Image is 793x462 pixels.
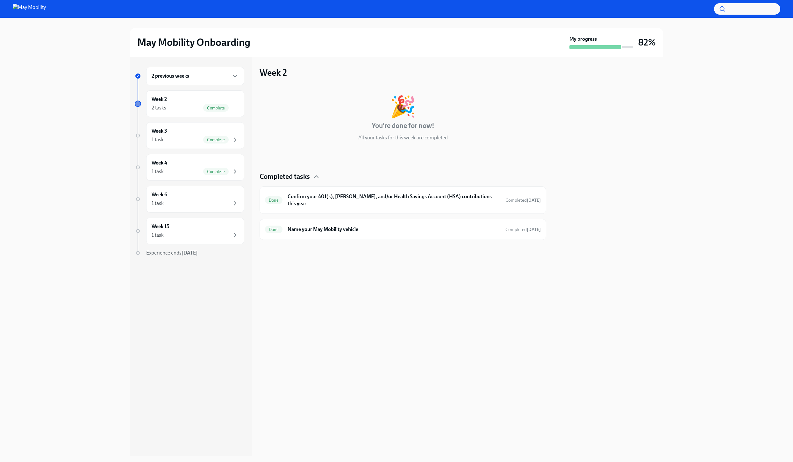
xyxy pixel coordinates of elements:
[152,223,169,230] h6: Week 15
[152,191,167,198] h6: Week 6
[146,250,198,256] span: Experience ends
[372,121,434,130] h4: You're done for now!
[203,137,229,142] span: Complete
[505,197,541,203] span: September 23rd, 2025 09:39
[265,198,282,203] span: Done
[265,224,541,234] a: DoneName your May Mobility vehicleCompleted[DATE]
[358,134,448,141] p: All your tasks for this week are completed
[152,159,167,166] h6: Week 4
[152,136,164,143] div: 1 task
[152,232,164,239] div: 1 task
[135,90,244,117] a: Week 22 tasksComplete
[260,172,310,181] h4: Completed tasks
[152,200,164,207] div: 1 task
[265,227,282,232] span: Done
[182,250,198,256] strong: [DATE]
[152,96,167,103] h6: Week 2
[527,198,541,203] strong: [DATE]
[135,154,244,181] a: Week 41 taskComplete
[137,36,250,49] h2: May Mobility Onboarding
[527,227,541,232] strong: [DATE]
[265,192,541,208] a: DoneConfirm your 401(k), [PERSON_NAME], and/or Health Savings Account (HSA) contributions this ye...
[152,73,189,80] h6: 2 previous weeks
[152,104,166,111] div: 2 tasks
[146,67,244,85] div: 2 previous weeks
[152,168,164,175] div: 1 task
[390,96,416,117] div: 🎉
[505,227,541,233] span: September 23rd, 2025 09:47
[135,218,244,244] a: Week 151 task
[203,106,229,110] span: Complete
[203,169,229,174] span: Complete
[505,227,541,232] span: Completed
[13,4,46,14] img: May Mobility
[505,198,541,203] span: Completed
[288,193,500,207] h6: Confirm your 401(k), [PERSON_NAME], and/or Health Savings Account (HSA) contributions this year
[135,186,244,213] a: Week 61 task
[288,226,500,233] h6: Name your May Mobility vehicle
[135,122,244,149] a: Week 31 taskComplete
[260,67,287,78] h3: Week 2
[569,36,597,43] strong: My progress
[260,172,546,181] div: Completed tasks
[152,128,167,135] h6: Week 3
[638,37,656,48] h3: 82%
